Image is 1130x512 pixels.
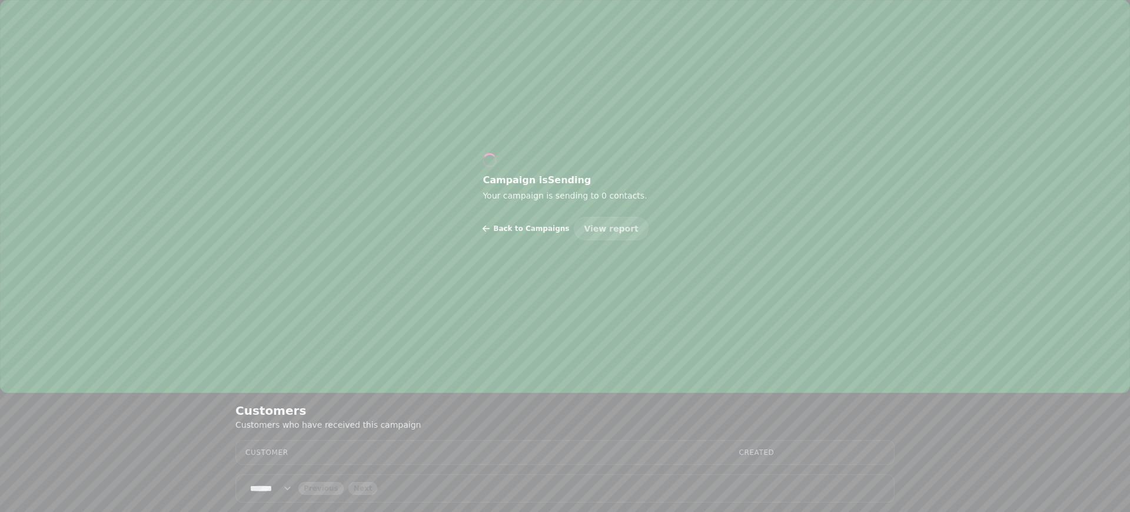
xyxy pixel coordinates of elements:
[481,217,569,240] button: Back to Campaigns
[235,474,895,503] nav: Pagination
[584,224,638,233] span: View report
[483,189,647,203] p: Your campaign is sending to 0 contacts.
[354,485,373,492] span: Next
[348,482,378,495] button: next
[483,172,647,189] h2: Campaign is Sending
[245,448,720,457] div: Customer
[235,419,537,431] p: Customers who have received this campaign
[298,482,344,495] button: back
[739,448,885,457] div: Created
[574,217,648,240] button: View report
[493,225,569,232] span: Back to Campaigns
[235,402,461,419] h2: Customers
[304,485,338,492] span: Previous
